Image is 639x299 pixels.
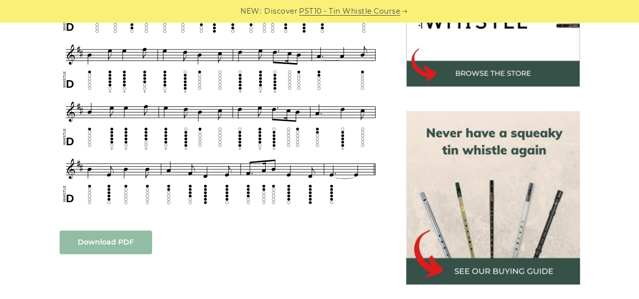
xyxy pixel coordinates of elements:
a: Download PDF [60,230,152,254]
a: PST10 - Tin Whistle Course [299,6,400,17]
img: tin whistle buying guide [406,111,580,284]
span: NEW: [240,6,261,17]
span: Discover [264,6,298,17]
